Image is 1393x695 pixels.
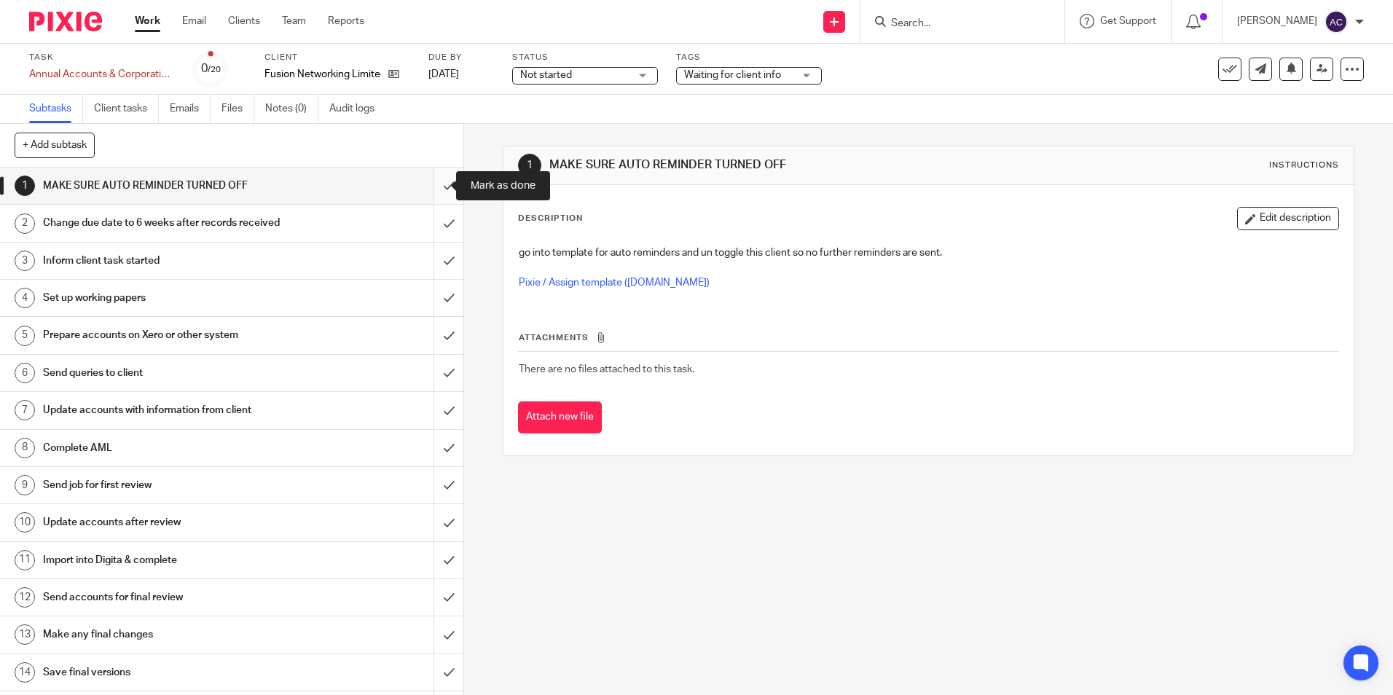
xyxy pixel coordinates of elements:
[43,549,294,571] h1: Import into Digita & complete
[1100,16,1156,26] span: Get Support
[1237,14,1317,28] p: [PERSON_NAME]
[94,95,159,123] a: Client tasks
[15,475,35,495] div: 9
[890,17,1021,31] input: Search
[182,14,206,28] a: Email
[1269,160,1339,171] div: Instructions
[15,133,95,157] button: + Add subtask
[676,52,822,63] label: Tags
[221,95,254,123] a: Files
[43,212,294,234] h1: Change due date to 6 weeks after records received
[518,213,583,224] p: Description
[328,14,364,28] a: Reports
[15,550,35,570] div: 11
[43,586,294,608] h1: Send accounts for final review
[519,334,589,342] span: Attachments
[15,288,35,308] div: 4
[329,95,385,123] a: Audit logs
[29,95,83,123] a: Subtasks
[43,399,294,421] h1: Update accounts with information from client
[29,67,175,82] div: Annual Accounts &amp; Corporation Tax Return
[201,60,221,77] div: 0
[519,364,694,374] span: There are no files attached to this task.
[208,66,221,74] small: /20
[15,400,35,420] div: 7
[15,176,35,196] div: 1
[512,52,658,63] label: Status
[29,52,175,63] label: Task
[15,587,35,608] div: 12
[43,250,294,272] h1: Inform client task started
[15,662,35,683] div: 14
[15,363,35,383] div: 6
[519,278,710,288] a: Pixie / Assign template ([DOMAIN_NAME])
[519,246,1338,260] p: go into template for auto reminders and un toggle this client so no further reminders are sent.
[170,95,211,123] a: Emails
[428,52,494,63] label: Due by
[43,437,294,459] h1: Complete AML
[428,69,459,79] span: [DATE]
[15,326,35,346] div: 5
[520,70,572,80] span: Not started
[43,287,294,309] h1: Set up working papers
[43,324,294,346] h1: Prepare accounts on Xero or other system
[29,12,102,31] img: Pixie
[282,14,306,28] a: Team
[264,67,381,82] p: Fusion Networking Limited
[518,154,541,177] div: 1
[684,70,781,80] span: Waiting for client info
[15,438,35,458] div: 8
[264,52,410,63] label: Client
[15,624,35,645] div: 13
[518,401,602,434] button: Attach new file
[43,624,294,645] h1: Make any final changes
[43,474,294,496] h1: Send job for first review
[15,251,35,271] div: 3
[228,14,260,28] a: Clients
[43,362,294,384] h1: Send queries to client
[1237,207,1339,230] button: Edit description
[15,512,35,533] div: 10
[135,14,160,28] a: Work
[549,157,960,173] h1: MAKE SURE AUTO REMINDER TURNED OFF
[43,175,294,197] h1: MAKE SURE AUTO REMINDER TURNED OFF
[43,511,294,533] h1: Update accounts after review
[29,67,175,82] div: Annual Accounts & Corporation Tax Return
[15,213,35,234] div: 2
[1325,10,1348,34] img: svg%3E
[265,95,318,123] a: Notes (0)
[43,661,294,683] h1: Save final versions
